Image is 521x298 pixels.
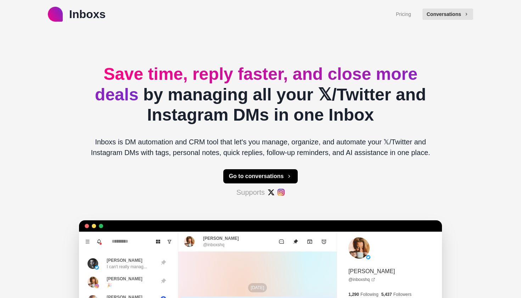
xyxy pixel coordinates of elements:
[203,242,224,248] p: @inboxshq
[348,237,370,259] img: picture
[422,9,473,20] button: Conversations
[95,284,99,288] img: picture
[317,234,331,249] button: Add reminder
[236,187,265,198] p: Supports
[348,267,395,276] p: [PERSON_NAME]
[48,6,106,23] a: logoInboxs
[203,235,239,242] p: [PERSON_NAME]
[85,137,436,158] p: Inboxs is DM automation and CRM tool that let's you manage, organize, and automate your 𝕏/Twitter...
[223,169,298,183] button: Go to conversations
[95,65,418,104] span: Save time, reply faster, and close more deals
[82,236,93,247] button: Menu
[348,276,375,283] a: @inboxshq
[366,255,370,259] img: picture
[360,291,379,298] p: Following
[248,283,267,292] p: [DATE]
[48,7,63,22] img: logo
[88,258,98,269] img: picture
[85,64,436,125] h2: by managing all your 𝕏/Twitter and Instagram DMs in one Inbox
[348,291,359,298] p: 1,290
[107,282,112,288] p: 🎉
[268,189,275,196] img: #
[393,291,411,298] p: Followers
[107,257,142,264] p: [PERSON_NAME]
[95,265,99,270] img: picture
[107,276,142,282] p: [PERSON_NAME]
[184,236,195,247] img: picture
[381,291,392,298] p: 5,437
[396,11,411,18] a: Pricing
[278,189,285,196] img: #
[274,234,288,249] button: Mark as unread
[152,236,164,247] button: Board View
[93,236,105,247] button: Notifications
[164,236,175,247] button: Show unread conversations
[303,234,317,249] button: Archive
[288,234,303,249] button: Unpin
[88,277,98,287] img: picture
[69,6,106,23] p: Inboxs
[107,264,147,270] p: I can't really manag...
